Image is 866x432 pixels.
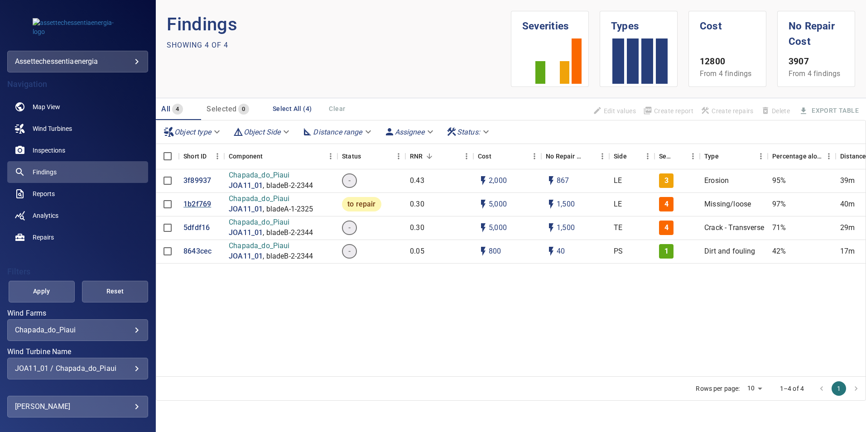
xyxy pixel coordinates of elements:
div: Repair Now Ratio: The ratio of the additional incurred cost of repair in 1 year and the cost of r... [410,144,423,169]
div: Object Side [229,124,295,140]
p: 40m [840,199,855,210]
h4: Navigation [7,80,148,89]
span: to repair [342,199,381,210]
p: 1b2f769 [183,199,211,210]
div: Side [609,144,654,169]
div: Side [614,144,627,169]
img: assettechessentiaenergia-logo [33,18,123,36]
p: 1,500 [557,223,575,233]
a: 8643cec [183,246,212,257]
h1: Cost [700,11,755,34]
button: Menu [754,149,768,163]
svg: Auto impact [546,246,557,257]
a: reports noActive [7,183,148,205]
span: Wind Turbines [33,124,72,133]
div: Short ID [179,144,224,169]
div: assettechessentiaenergia [7,51,148,72]
span: Selected [207,105,236,113]
div: Severity [654,144,700,169]
button: Sort [491,150,504,163]
h4: Filters [7,267,148,276]
button: Reset [82,281,148,302]
button: Menu [596,149,609,163]
div: Component [224,144,337,169]
div: Status: [443,124,495,140]
p: Erosion [704,176,729,186]
p: Chapada_do_Piaui [229,194,313,204]
span: 0 [238,104,249,115]
p: 800 [489,246,501,257]
p: 0.43 [410,176,424,186]
svg: Auto impact [546,222,557,233]
span: All [161,105,170,113]
span: Analytics [33,211,58,220]
span: From 4 findings [700,69,751,78]
p: 42% [772,246,786,257]
button: Sort [423,150,436,163]
button: Menu [822,149,836,163]
p: 867 [557,176,569,186]
p: 0.05 [410,246,424,257]
p: 0.30 [410,223,424,233]
em: Object type [174,128,211,136]
span: From 4 findings [789,69,840,78]
p: 39m [840,176,855,186]
button: Menu [392,149,405,163]
span: - [343,223,356,233]
a: JOA11_01 [229,228,263,238]
p: 0.30 [410,199,424,210]
p: 3907 [789,55,844,68]
a: 3f89937 [183,176,211,186]
p: 95% [772,176,786,186]
button: Menu [460,149,473,163]
p: PS [614,246,623,257]
a: 5dfdf16 [183,223,210,233]
p: 4 [664,199,669,210]
p: 71% [772,223,786,233]
div: The base labour and equipment costs to repair the finding. Does not include the loss of productio... [478,144,491,169]
p: 40 [557,246,565,257]
span: Findings that are included in repair orders will not be updated [589,103,640,119]
a: inspections noActive [7,139,148,161]
span: Inspections [33,146,65,155]
p: Rows per page: [696,384,740,393]
a: JOA11_01 [229,181,263,191]
a: JOA11_01 [229,251,263,262]
p: JOA11_01 [229,204,263,215]
div: Component [229,144,263,169]
label: Wind Farms [7,310,148,317]
p: 5,000 [489,199,507,210]
p: Dirt and fouling [704,246,755,257]
span: Reports [33,189,55,198]
div: 10 [744,382,765,395]
p: , bladeB-2-2344 [263,251,313,262]
div: JOA11_01 / Chapada_do_Piaui [15,364,140,373]
svg: Auto cost [478,246,489,257]
em: Status : [457,128,480,136]
div: Cost [473,144,541,169]
div: Short ID [183,144,207,169]
button: Menu [641,149,654,163]
p: 1–4 of 4 [780,384,804,393]
h1: Severities [522,11,577,34]
span: Map View [33,102,60,111]
p: 4 [664,223,669,233]
span: Repairs [33,233,54,242]
label: Wind Turbine Name [7,348,148,355]
a: map noActive [7,96,148,118]
button: Sort [583,150,596,163]
button: Menu [324,149,337,163]
button: Menu [528,149,541,163]
span: - [343,246,356,257]
em: Distance range [313,128,362,136]
span: Findings [33,168,57,177]
p: , bladeB-2-2344 [263,181,313,191]
div: [PERSON_NAME] [15,399,140,414]
p: Chapada_do_Piaui [229,241,313,251]
p: 5,000 [489,223,507,233]
svg: Auto cost [478,175,489,186]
